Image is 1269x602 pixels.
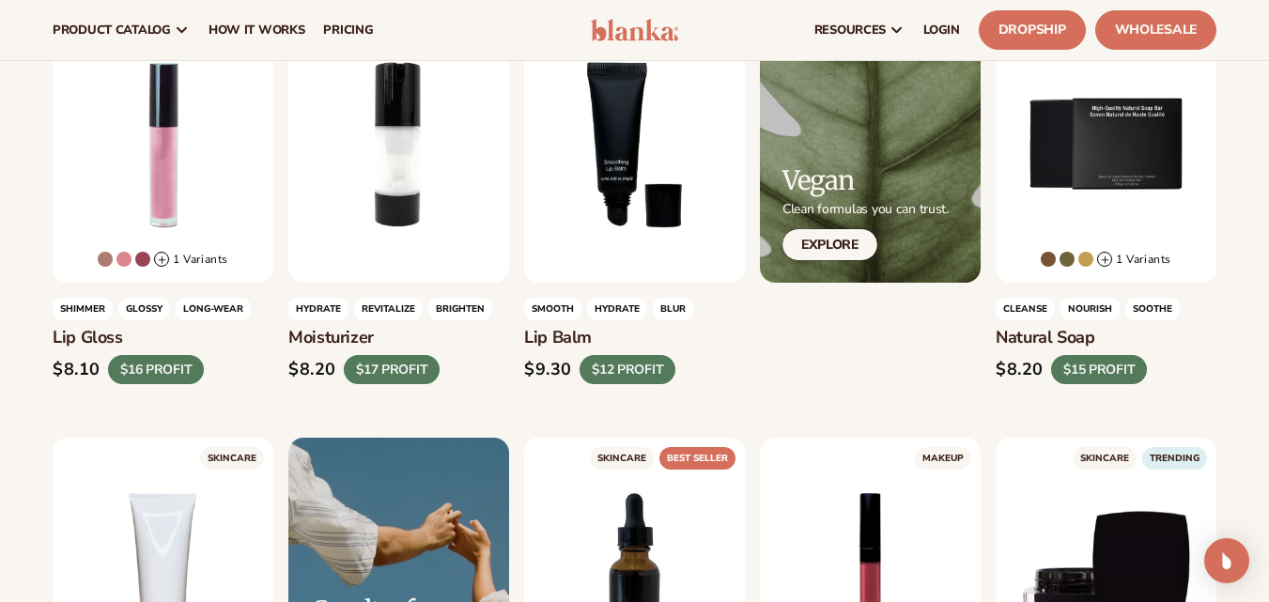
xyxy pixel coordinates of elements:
span: NOURISH [1060,298,1120,320]
span: Shimmer [53,298,113,320]
span: resources [814,23,886,38]
span: pricing [323,23,373,38]
h3: Lip Balm [524,328,745,348]
span: Cleanse [996,298,1055,320]
a: Dropship [979,10,1086,50]
span: HYDRATE [587,298,647,320]
div: $9.30 [524,360,572,380]
div: $15 PROFIT [1051,356,1147,385]
span: BRIGHTEN [428,298,492,320]
img: logo [591,19,679,41]
div: $17 PROFIT [344,356,440,385]
a: Wholesale [1095,10,1216,50]
h2: Vegan [782,166,949,195]
span: SOOTHE [1125,298,1180,320]
div: $8.20 [288,360,336,380]
span: GLOSSY [118,298,170,320]
h3: Natural Soap [996,328,1216,348]
h3: Lip Gloss [53,328,273,348]
a: Explore [782,229,877,260]
p: Clean formulas you can trust. [782,201,949,218]
span: HYDRATE [288,298,348,320]
span: SMOOTH [524,298,581,320]
span: BLUR [653,298,693,320]
div: $16 PROFIT [108,356,204,385]
span: REVITALIZE [354,298,423,320]
span: product catalog [53,23,171,38]
span: LOGIN [923,23,960,38]
div: $8.20 [996,360,1044,380]
h3: Moisturizer [288,328,509,348]
div: $8.10 [53,360,101,380]
span: LONG-WEAR [176,298,251,320]
div: Open Intercom Messenger [1204,538,1249,583]
span: How It Works [209,23,305,38]
div: $12 PROFIT [580,356,675,385]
